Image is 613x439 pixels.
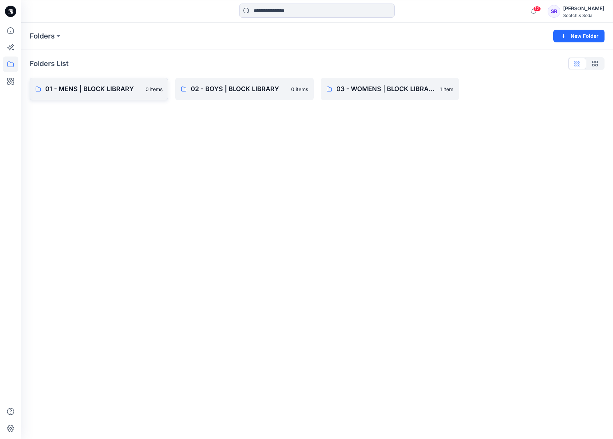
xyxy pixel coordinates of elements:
p: 0 items [146,85,163,93]
p: 02 - BOYS | BLOCK LIBRARY [191,84,287,94]
div: SR [548,5,560,18]
button: New Folder [553,30,605,42]
a: 02 - BOYS | BLOCK LIBRARY0 items [175,78,314,100]
a: 03 - WOMENS | BLOCK LIBRARY1 item [321,78,459,100]
p: Folders List [30,58,69,69]
p: 01 - MENS | BLOCK LIBRARY [45,84,141,94]
a: Folders [30,31,55,41]
a: 01 - MENS | BLOCK LIBRARY0 items [30,78,168,100]
span: 12 [533,6,541,12]
div: Scotch & Soda [563,13,604,18]
p: 1 item [440,85,453,93]
div: [PERSON_NAME] [563,4,604,13]
p: 03 - WOMENS | BLOCK LIBRARY [336,84,436,94]
p: 0 items [291,85,308,93]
